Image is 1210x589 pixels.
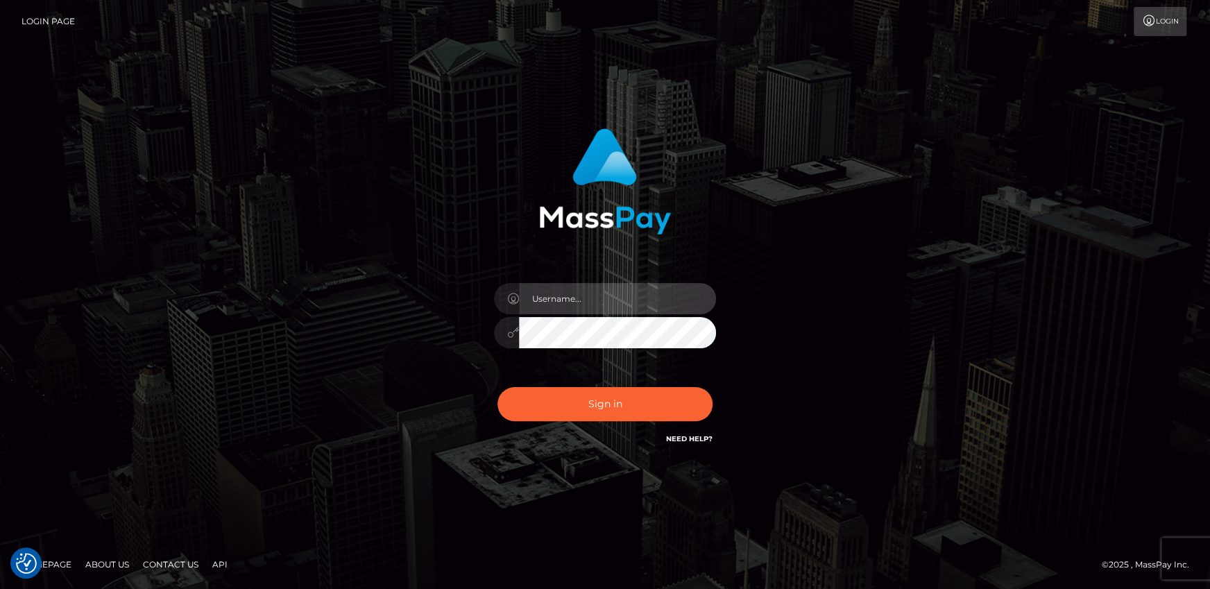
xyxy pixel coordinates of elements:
a: Contact Us [137,554,204,575]
button: Sign in [497,387,713,421]
a: API [207,554,233,575]
a: Homepage [15,554,77,575]
img: Revisit consent button [16,553,37,574]
a: Login Page [22,7,75,36]
input: Username... [519,283,716,314]
button: Consent Preferences [16,553,37,574]
a: Need Help? [666,434,713,443]
div: © 2025 , MassPay Inc. [1102,557,1200,572]
a: Login [1134,7,1186,36]
img: MassPay Login [539,128,671,234]
a: About Us [80,554,135,575]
